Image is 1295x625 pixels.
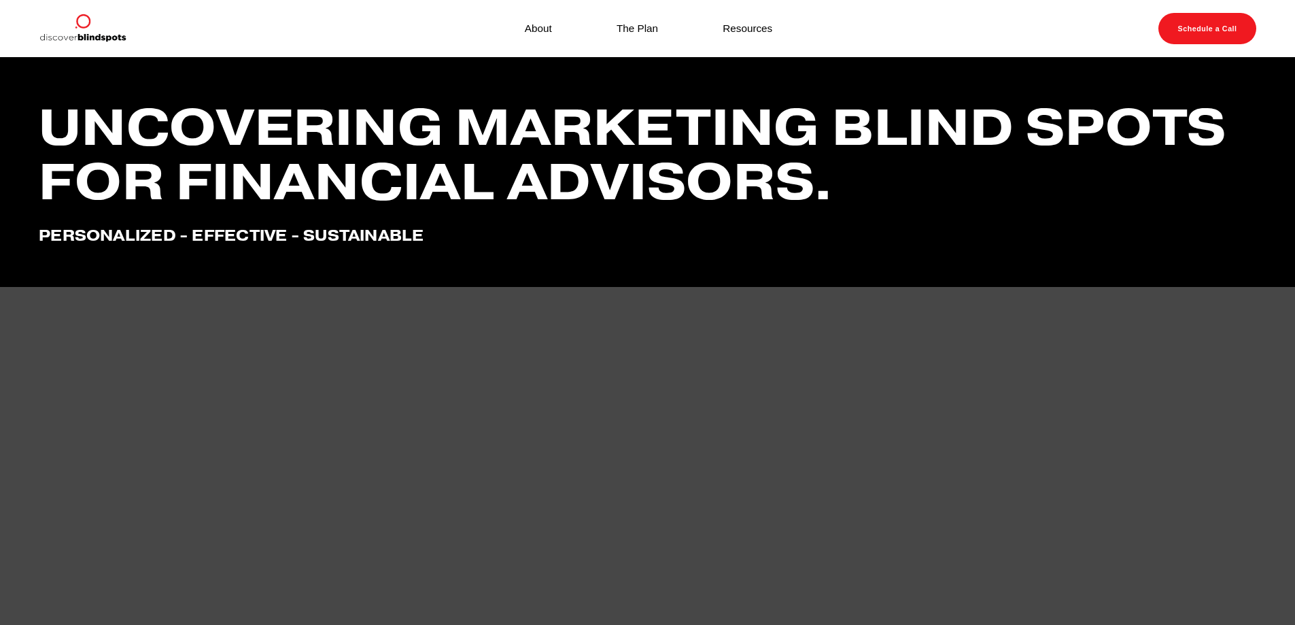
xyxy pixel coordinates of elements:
h4: Personalized - effective - Sustainable [39,226,1256,244]
a: About [525,19,552,37]
a: Resources [723,19,772,37]
h1: Uncovering marketing blind spots for financial advisors. [39,100,1256,209]
img: Discover Blind Spots [39,13,126,44]
a: Schedule a Call [1158,13,1256,44]
a: The Plan [617,19,658,37]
